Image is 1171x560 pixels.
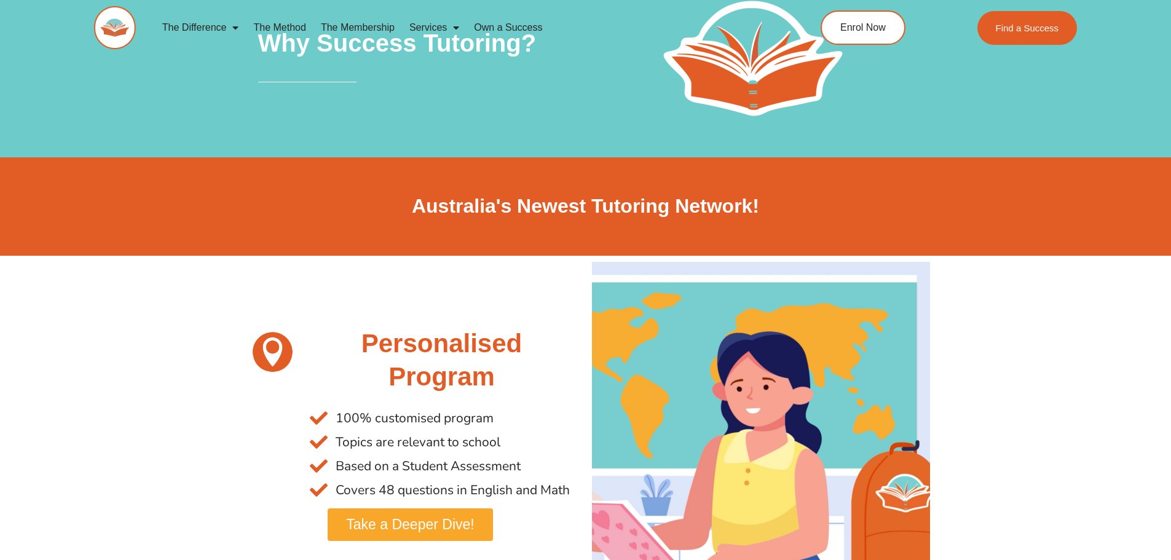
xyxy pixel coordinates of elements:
[346,518,474,532] span: Take a Deeper Dive!
[467,14,550,42] a: Own a Success
[333,478,570,502] span: Covers 48 questions in English and Math
[246,14,313,42] a: The Method
[333,454,521,478] span: Based on a Student Assessment
[310,327,573,394] h2: Personalised Program
[996,23,1059,33] span: Find a Success
[840,23,886,33] span: Enrol Now
[155,14,765,42] nav: Menu
[155,14,246,42] a: The Difference
[821,10,905,45] a: Enrol Now
[977,11,1078,45] a: Find a Success
[333,430,500,454] span: Topics are relevant to school
[402,14,467,42] a: Services
[313,14,402,42] a: The Membership
[242,194,930,219] h2: Australia's Newest Tutoring Network!
[328,508,492,541] a: Take a Deeper Dive!
[333,406,494,430] span: 100% customised program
